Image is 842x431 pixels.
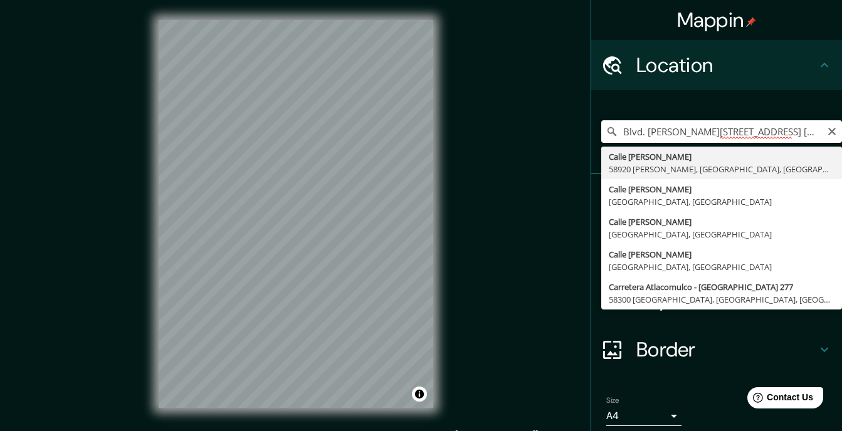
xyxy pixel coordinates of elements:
div: Location [591,40,842,90]
div: Style [591,224,842,274]
div: Calle [PERSON_NAME] [609,150,834,163]
iframe: Help widget launcher [730,382,828,417]
div: Calle [PERSON_NAME] [609,215,834,228]
div: [GEOGRAPHIC_DATA], [GEOGRAPHIC_DATA] [609,261,834,273]
label: Size [606,395,619,406]
div: Pins [591,174,842,224]
div: A4 [606,406,681,426]
h4: Location [636,53,817,78]
canvas: Map [159,20,433,408]
div: 58300 [GEOGRAPHIC_DATA], [GEOGRAPHIC_DATA], [GEOGRAPHIC_DATA] [609,293,834,306]
div: 58920 [PERSON_NAME], [GEOGRAPHIC_DATA], [GEOGRAPHIC_DATA] [609,163,834,175]
input: Pick your city or area [601,120,842,143]
button: Toggle attribution [412,387,427,402]
div: [GEOGRAPHIC_DATA], [GEOGRAPHIC_DATA] [609,195,834,208]
div: Calle [PERSON_NAME] [609,183,834,195]
button: Clear [827,125,837,137]
div: Carretera Atlacomulco - [GEOGRAPHIC_DATA] 277 [609,281,834,293]
h4: Layout [636,287,817,312]
h4: Mappin [677,8,757,33]
div: [GEOGRAPHIC_DATA], [GEOGRAPHIC_DATA] [609,228,834,241]
img: pin-icon.png [746,17,756,27]
div: Calle [PERSON_NAME] [609,248,834,261]
h4: Border [636,337,817,362]
div: Layout [591,274,842,325]
div: Border [591,325,842,375]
